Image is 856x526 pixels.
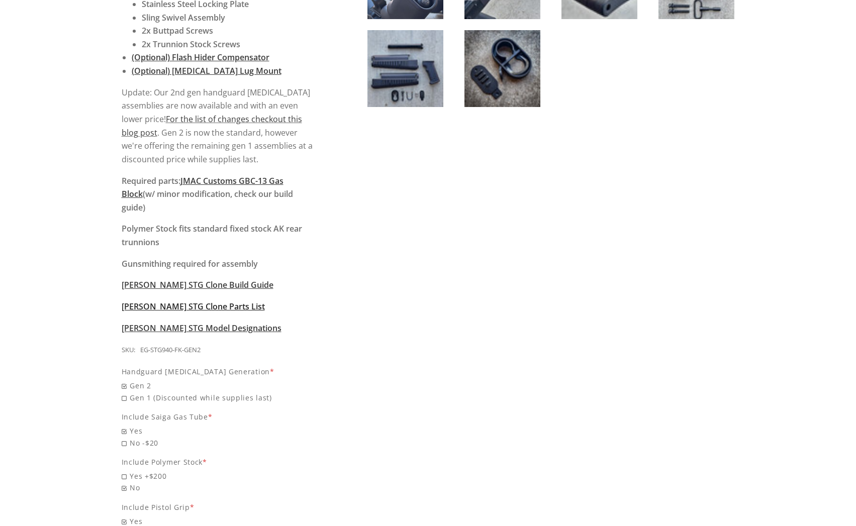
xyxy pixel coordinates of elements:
[122,425,314,437] span: Yes
[122,380,314,391] span: Gen 2
[142,25,213,36] strong: 2x Buttpad Screws
[122,301,265,312] a: [PERSON_NAME] STG Clone Parts List
[122,392,314,403] span: Gen 1 (Discounted while supplies last)
[122,114,302,138] a: For the list of changes checkout this blog post
[122,175,283,200] a: JMAC Customs GBC-13 Gas Block
[142,39,240,50] strong: 2x Trunnion Stock Screws
[122,175,293,213] strong: Required parts: (w/ minor modification, check our build guide)
[132,65,281,76] a: (Optional) [MEDICAL_DATA] Lug Mount
[122,223,302,248] strong: Polymer Stock fits standard fixed stock AK rear trunnions
[122,470,314,482] span: Yes +$200
[122,86,314,166] p: Update: Our 2nd gen handguard [MEDICAL_DATA] assemblies are now available and with an even lower ...
[122,456,314,468] div: Include Polymer Stock
[132,52,269,63] a: (Optional) Flash Hider Compensator
[122,366,314,377] div: Handguard [MEDICAL_DATA] Generation
[122,323,281,334] a: [PERSON_NAME] STG Model Designations
[122,345,135,356] div: SKU:
[122,411,314,423] div: Include Saiga Gas Tube
[122,482,314,493] span: No
[122,501,314,513] div: Include Pistol Grip
[367,30,443,107] img: Wieger STG-940 Reproduction Furniture Kit
[464,30,540,107] img: Wieger STG-940 Reproduction Furniture Kit
[140,345,201,356] div: EG-STG940-FK-GEN2
[122,279,273,290] a: [PERSON_NAME] STG Clone Build Guide
[122,258,258,269] strong: Gunsmithing required for assembly
[122,437,314,449] span: No -$20
[142,12,225,23] strong: Sling Swivel Assembly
